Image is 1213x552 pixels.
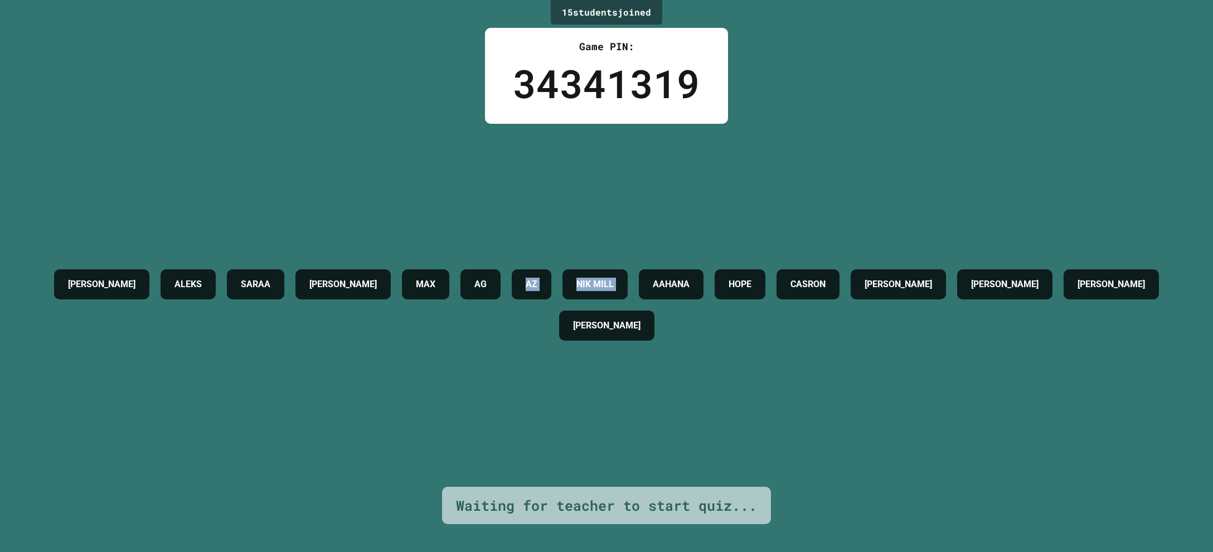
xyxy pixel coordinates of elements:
h4: CASRON [790,278,826,291]
h4: AZ [526,278,537,291]
div: Game PIN: [513,39,700,54]
h4: AAHANA [653,278,690,291]
h4: HOPE [729,278,751,291]
h4: MAX [416,278,435,291]
h4: [PERSON_NAME] [309,278,377,291]
h4: [PERSON_NAME] [573,319,641,332]
h4: [PERSON_NAME] [1078,278,1145,291]
h4: ALEKS [174,278,202,291]
div: Waiting for teacher to start quiz... [456,495,757,516]
h4: NIK MILL [576,278,614,291]
h4: AG [474,278,487,291]
div: 34341319 [513,54,700,113]
h4: [PERSON_NAME] [865,278,932,291]
h4: SARAA [241,278,270,291]
h4: [PERSON_NAME] [68,278,135,291]
h4: [PERSON_NAME] [971,278,1039,291]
